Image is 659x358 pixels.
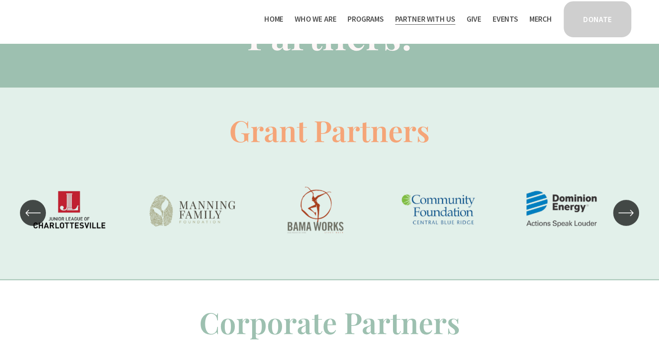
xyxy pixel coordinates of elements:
a: folder dropdown [295,12,336,26]
a: folder dropdown [347,12,384,26]
a: Give [467,12,481,26]
a: Home [264,12,283,26]
button: Next [613,200,639,226]
span: Programs [347,13,384,26]
a: Events [493,12,518,26]
a: folder dropdown [395,12,455,26]
span: Partner With Us [395,13,455,26]
button: Previous [20,200,46,226]
p: Corporate Partners [26,302,633,343]
a: Merch [529,12,552,26]
span: Who We Are [295,13,336,26]
p: Grant Partners [26,110,633,151]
